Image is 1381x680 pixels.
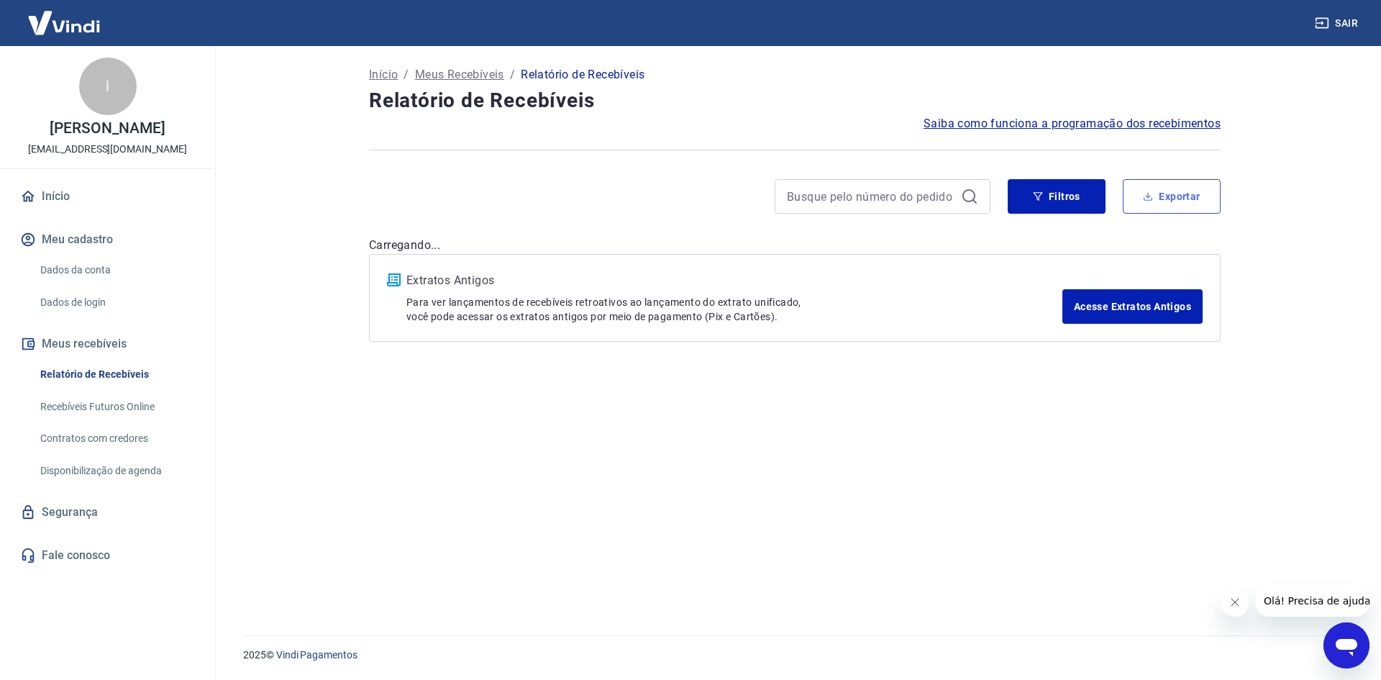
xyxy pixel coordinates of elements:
[1312,10,1364,37] button: Sair
[28,142,187,157] p: [EMAIL_ADDRESS][DOMAIN_NAME]
[415,66,504,83] a: Meus Recebíveis
[521,66,644,83] p: Relatório de Recebíveis
[35,255,198,285] a: Dados da conta
[35,456,198,486] a: Disponibilização de agenda
[369,86,1221,115] h4: Relatório de Recebíveis
[35,392,198,422] a: Recebíveis Futuros Online
[510,66,515,83] p: /
[404,66,409,83] p: /
[17,328,198,360] button: Meus recebíveis
[35,424,198,453] a: Contratos com credores
[276,649,357,661] a: Vindi Pagamentos
[369,237,1221,254] p: Carregando...
[369,66,398,83] a: Início
[924,115,1221,132] a: Saiba como funciona a programação dos recebimentos
[1255,585,1369,617] iframe: Mensagem da empresa
[17,181,198,212] a: Início
[1323,622,1369,668] iframe: Botão para abrir a janela de mensagens
[17,497,198,528] a: Segurança
[17,540,198,571] a: Fale conosco
[406,295,1062,324] p: Para ver lançamentos de recebíveis retroativos ao lançamento do extrato unificado, você pode aces...
[50,121,165,136] p: [PERSON_NAME]
[1062,289,1203,324] a: Acesse Extratos Antigos
[787,186,955,207] input: Busque pelo número do pedido
[9,10,121,22] span: Olá! Precisa de ajuda?
[387,273,401,286] img: ícone
[79,58,137,115] div: l
[1123,179,1221,214] button: Exportar
[243,648,1346,663] p: 2025 ©
[1008,179,1106,214] button: Filtros
[35,360,198,389] a: Relatório de Recebíveis
[35,288,198,317] a: Dados de login
[406,272,1062,289] p: Extratos Antigos
[17,224,198,255] button: Meu cadastro
[1221,588,1249,617] iframe: Fechar mensagem
[17,1,111,45] img: Vindi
